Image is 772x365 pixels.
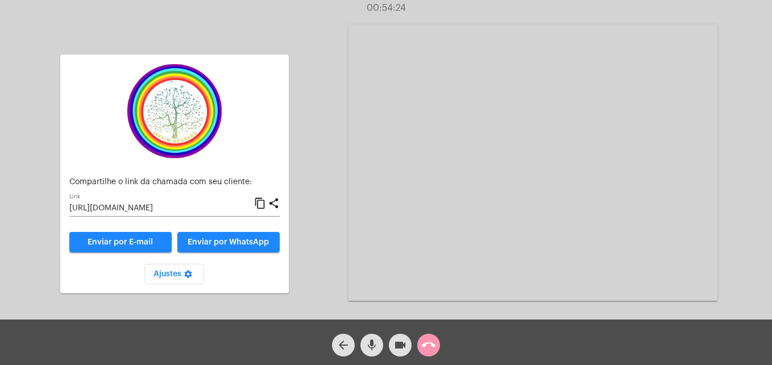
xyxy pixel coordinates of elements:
span: Enviar por WhatsApp [188,238,269,246]
a: Enviar por E-mail [69,232,172,252]
mat-icon: arrow_back [337,338,350,352]
mat-icon: mic [365,338,379,352]
mat-icon: share [268,197,280,210]
p: Compartilhe o link da chamada com seu cliente: [69,178,280,186]
mat-icon: content_copy [254,197,266,210]
button: Enviar por WhatsApp [177,232,280,252]
span: Enviar por E-mail [88,238,153,246]
span: Ajustes [153,270,195,278]
mat-icon: videocam [393,338,407,352]
mat-icon: settings [181,269,195,283]
span: 00:54:24 [367,3,406,13]
img: c337f8d0-2252-6d55-8527-ab50248c0d14.png [118,64,231,159]
button: Ajustes [144,264,204,284]
mat-icon: call_end [422,338,435,352]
